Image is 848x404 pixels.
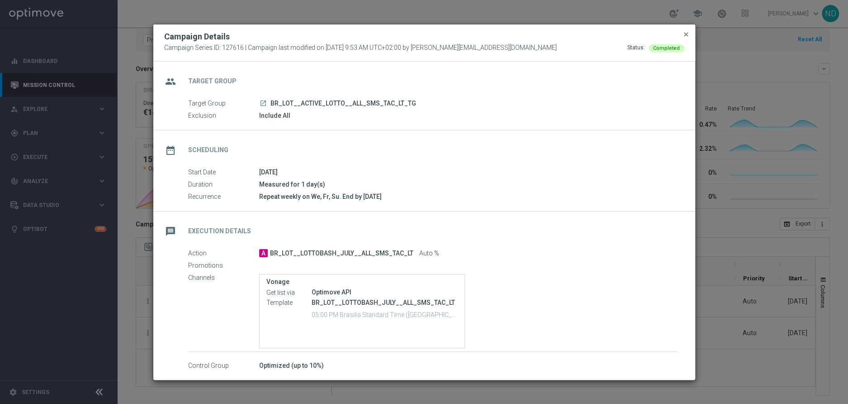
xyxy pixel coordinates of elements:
[653,45,680,51] span: Completed
[259,111,677,120] div: Include All
[188,274,259,282] label: Channels
[164,44,557,52] span: Campaign Series ID: 127616 | Campaign last modified on [DATE] 9:53 AM UTC+02:00 by [PERSON_NAME][...
[188,181,259,189] label: Duration
[419,250,439,258] span: Auto %
[188,250,259,258] label: Action
[270,250,413,258] span: BR_LOT__LOTTOBASH_JULY__ALL_SMS_TAC_LT
[162,223,179,240] i: message
[188,168,259,177] label: Start Date
[259,192,677,201] div: Repeat weekly on We, Fr, Su. End by [DATE]
[312,310,458,319] p: 05:00 PM Brasilia Standard Time ([GEOGRAPHIC_DATA]) (UTC -03:00)
[312,298,458,307] p: BR_LOT__LOTTOBASH_JULY__ALL_SMS_TAC_LT
[188,193,259,201] label: Recurrence
[188,77,237,86] h2: Target Group
[162,142,179,159] i: date_range
[270,100,416,108] span: BR_LOT__ACTIVE_LOTTO__ALL_SMS_TAC_LT_TG
[649,44,684,51] colored-tag: Completed
[188,112,259,120] label: Exclusion
[188,262,259,270] label: Promotions
[266,289,312,297] label: Get list via
[188,100,259,108] label: Target Group
[259,180,677,189] div: Measured for 1 day(s)
[627,44,645,52] div: Status:
[260,100,267,107] i: launch
[188,146,228,154] h2: Scheduling
[312,288,458,297] div: Optimove API
[259,249,268,257] span: A
[188,227,251,236] h2: Execution Details
[682,31,690,38] span: close
[266,298,312,307] label: Template
[259,100,267,108] a: launch
[259,168,677,177] div: [DATE]
[164,31,230,42] h2: Campaign Details
[162,73,179,90] i: group
[188,362,259,370] label: Control Group
[266,278,458,286] label: Vonage
[259,361,677,370] div: Optimized (up to 10%)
